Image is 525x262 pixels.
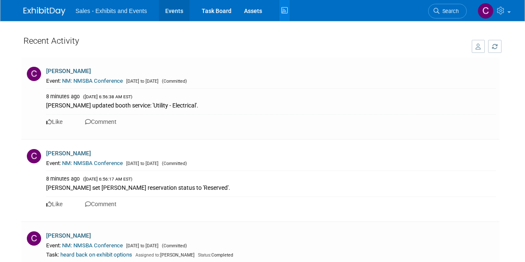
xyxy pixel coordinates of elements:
img: C.jpg [27,231,41,246]
a: Comment [85,201,117,207]
span: 8 minutes ago [46,176,80,182]
a: NM: NMSBA Conference [62,160,123,166]
span: Sales - Exhibits and Events [75,8,147,14]
a: Comment [85,118,117,125]
span: Assigned to: [135,252,160,258]
span: (Committed) [160,161,187,166]
img: ExhibitDay [23,7,65,16]
div: [PERSON_NAME] set [PERSON_NAME] reservation status to 'Reserved'. [46,183,496,192]
span: Event: [46,78,61,84]
span: Search [439,8,459,14]
a: Like [46,201,62,207]
span: [DATE] to [DATE] [124,161,159,166]
a: [PERSON_NAME] [46,68,91,74]
span: (Committed) [160,243,187,249]
img: C.jpg [27,149,41,163]
img: C.jpg [27,67,41,81]
a: heard back on exhibit options [60,252,132,258]
a: Like [46,118,62,125]
span: Event: [46,160,61,166]
div: [PERSON_NAME] updated booth service: 'Utility - Electrical'. [46,100,496,110]
span: ([DATE] 6:56:38 AM EST) [81,94,133,100]
span: ([DATE] 6:56:17 AM EST) [81,176,133,182]
span: Event: [46,242,61,249]
span: (Committed) [160,79,187,84]
span: Task: [46,252,59,258]
span: Status: [198,252,211,258]
img: Christine Lurz [478,3,494,19]
span: 8 minutes ago [46,93,80,100]
a: NM: NMSBA Conference [62,78,123,84]
a: [PERSON_NAME] [46,232,91,239]
div: Recent Activity [23,31,463,54]
span: [PERSON_NAME] [133,252,195,258]
a: Search [428,4,467,18]
a: [PERSON_NAME] [46,150,91,157]
a: NM: NMSBA Conference [62,242,123,249]
span: [DATE] to [DATE] [124,243,159,249]
span: [DATE] to [DATE] [124,79,159,84]
span: Completed [196,252,233,258]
